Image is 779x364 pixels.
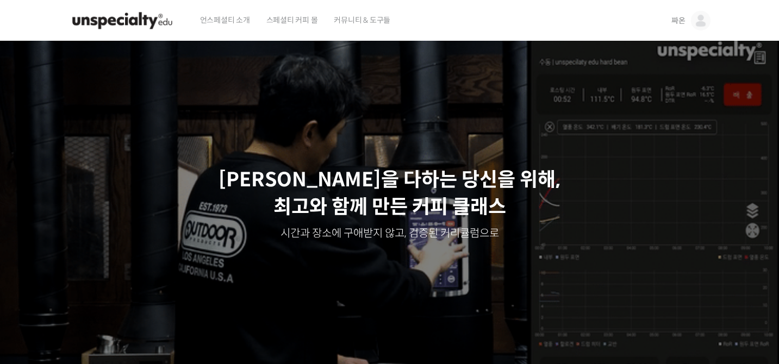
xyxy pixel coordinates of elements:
[11,226,769,241] p: 시간과 장소에 구애받지 않고, 검증된 커리큘럼으로
[671,16,685,26] span: 짜온
[11,166,769,221] p: [PERSON_NAME]을 다하는 당신을 위해, 최고와 함께 만든 커피 클래스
